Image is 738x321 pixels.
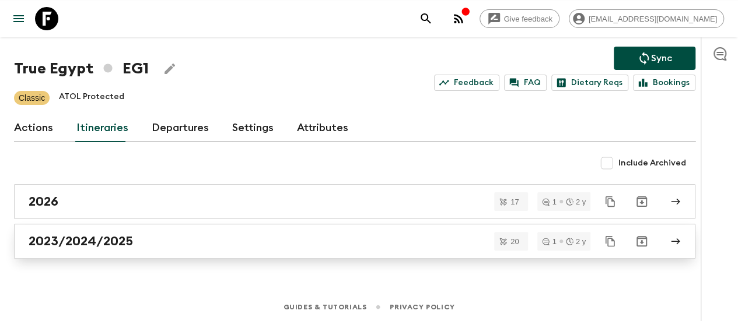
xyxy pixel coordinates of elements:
[14,224,695,259] a: 2023/2024/2025
[600,231,621,252] button: Duplicate
[19,92,45,104] p: Classic
[566,238,586,245] div: 2 y
[158,57,181,80] button: Edit Adventure Title
[504,75,547,91] a: FAQ
[14,184,695,219] a: 2026
[542,238,556,245] div: 1
[59,91,124,105] p: ATOL Protected
[29,194,58,209] h2: 2026
[390,301,454,313] a: Privacy Policy
[630,230,653,253] button: Archive
[633,75,695,91] a: Bookings
[614,47,695,70] button: Sync adventure departures to the booking engine
[600,191,621,212] button: Duplicate
[569,9,724,28] div: [EMAIL_ADDRESS][DOMAIN_NAME]
[551,75,628,91] a: Dietary Reqs
[14,114,53,142] a: Actions
[414,7,438,30] button: search adventures
[542,198,556,206] div: 1
[7,7,30,30] button: menu
[434,75,499,91] a: Feedback
[232,114,274,142] a: Settings
[618,157,686,169] span: Include Archived
[630,190,653,213] button: Archive
[651,51,672,65] p: Sync
[283,301,366,313] a: Guides & Tutorials
[503,238,526,245] span: 20
[498,15,559,23] span: Give feedback
[29,234,133,249] h2: 2023/2024/2025
[14,57,149,80] h1: True Egypt EG1
[503,198,526,206] span: 17
[566,198,586,206] div: 2 y
[152,114,209,142] a: Departures
[76,114,128,142] a: Itineraries
[582,15,723,23] span: [EMAIL_ADDRESS][DOMAIN_NAME]
[297,114,348,142] a: Attributes
[480,9,559,28] a: Give feedback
